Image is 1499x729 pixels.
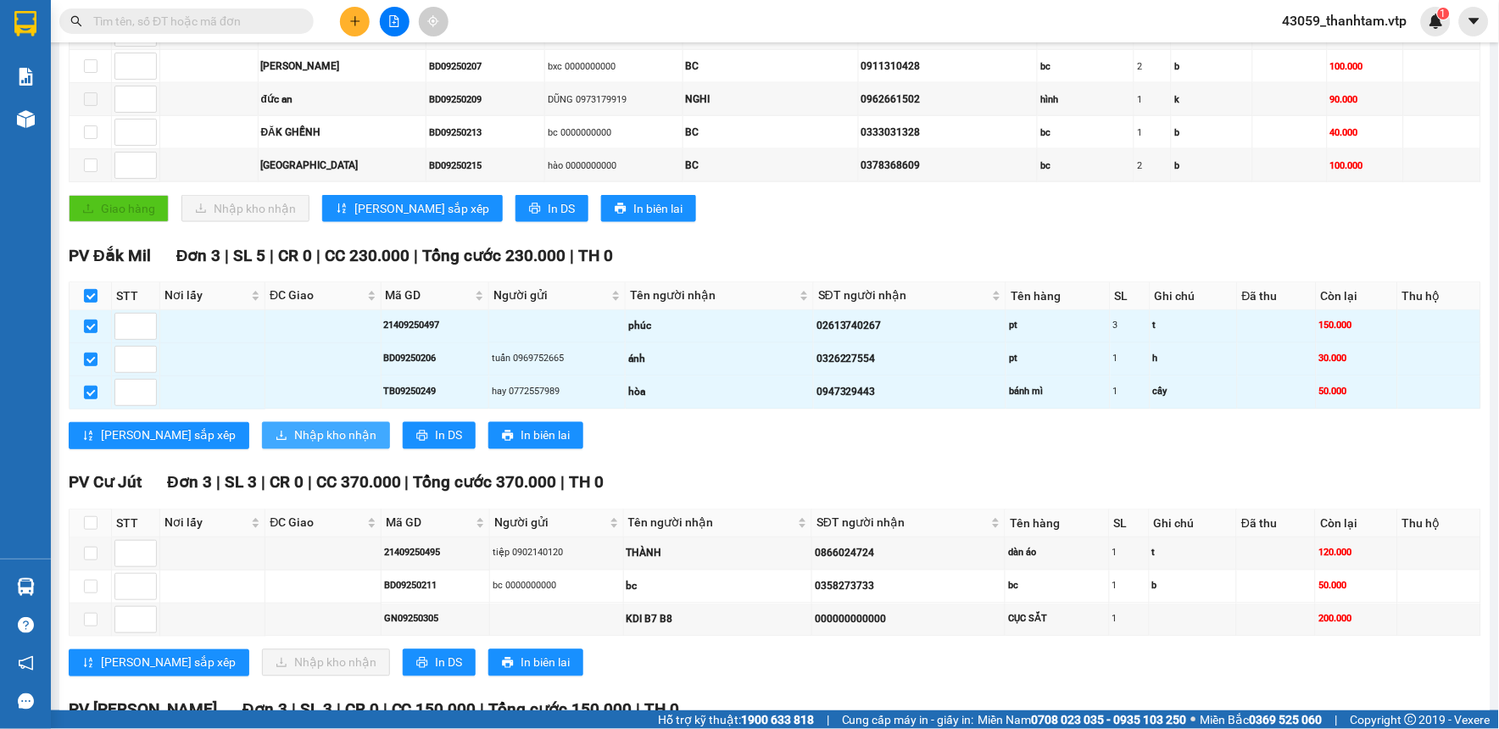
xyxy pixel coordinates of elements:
[429,59,542,74] div: BD09250207
[859,50,1039,83] td: 0911310428
[1112,612,1146,626] div: 1
[322,195,503,222] button: sort-ascending[PERSON_NAME] sắp xếp
[427,15,439,27] span: aim
[1040,125,1131,140] div: bc
[161,76,239,89] span: 18:42:09 [DATE]
[435,654,462,672] span: In DS
[270,287,364,305] span: ĐC Giao
[1151,282,1238,310] th: Ghi chú
[17,68,35,86] img: solution-icon
[382,343,490,376] td: BD09250206
[261,58,424,75] div: [PERSON_NAME]
[633,199,683,218] span: In biên lai
[176,246,221,265] span: Đơn 3
[69,422,249,449] button: sort-ascending[PERSON_NAME] sắp xếp
[1174,125,1250,140] div: b
[1398,282,1481,310] th: Thu hộ
[561,473,566,492] span: |
[225,473,257,492] span: SL 3
[278,246,312,265] span: CR 0
[270,246,274,265] span: |
[1405,714,1417,726] span: copyright
[1152,546,1234,560] div: t
[1319,385,1395,399] div: 50.000
[861,125,1035,141] div: 0333031328
[1174,159,1250,173] div: b
[812,570,1006,604] td: 0358273733
[167,64,239,76] span: DM09250438
[1009,385,1106,399] div: bánh mì
[683,83,859,116] td: NGHI
[493,287,608,305] span: Người gửi
[626,376,814,409] td: hòa
[548,125,680,140] div: bc 0000000000
[1009,319,1106,333] div: pt
[384,319,487,333] div: 21409250497
[861,58,1035,75] div: 0911310428
[815,612,1002,628] div: 000000000000
[405,473,410,492] span: |
[1113,319,1147,333] div: 3
[658,710,814,729] span: Hỗ trợ kỹ thuật:
[818,287,989,305] span: SĐT người nhận
[1152,579,1234,593] div: b
[429,159,542,173] div: BD09250215
[624,537,812,570] td: THÀNH
[815,579,1002,595] div: 0358273733
[383,700,387,720] span: |
[548,199,575,218] span: In DS
[416,430,428,443] span: printer
[1137,125,1168,140] div: 1
[1319,352,1395,366] div: 30.000
[570,246,574,265] span: |
[686,125,855,141] div: BC
[422,246,566,265] span: Tổng cước 230.000
[489,700,632,720] span: Tổng cước 150.000
[325,246,410,265] span: CC 230.000
[69,649,249,676] button: sort-ascending[PERSON_NAME] sắp xếp
[82,430,94,443] span: sort-ascending
[686,92,855,108] div: NGHI
[861,92,1035,108] div: 0962661502
[578,246,613,265] span: TH 0
[261,125,424,141] div: ĐĂK GHỀNH
[627,579,809,595] div: bc
[261,92,424,108] div: đức an
[384,579,487,593] div: BD09250211
[414,473,557,492] span: Tổng cước 370.000
[382,537,490,570] td: 21409250495
[1459,7,1489,36] button: caret-down
[386,514,472,532] span: Mã GD
[494,514,606,532] span: Người gửi
[93,12,293,31] input: Tìm tên, số ĐT hoặc mã đơn
[384,352,487,366] div: BD09250206
[382,604,490,637] td: GN09250305
[1174,59,1250,74] div: b
[1335,710,1338,729] span: |
[384,612,487,626] div: GN09250305
[827,710,829,729] span: |
[1330,159,1401,173] div: 100.000
[488,649,583,676] button: printerIn biên lai
[637,700,641,720] span: |
[1032,713,1187,726] strong: 0708 023 035 - 0935 103 250
[426,149,545,182] td: BD09250215
[493,579,621,593] div: bc 0000000000
[384,546,487,560] div: 21409250495
[859,116,1039,149] td: 0333031328
[349,15,361,27] span: plus
[69,195,169,222] button: uploadGiao hàng
[384,385,487,399] div: TB09250249
[82,657,94,671] span: sort-ascending
[69,246,151,265] span: PV Đắk Mil
[1110,509,1150,537] th: SL
[1137,59,1168,74] div: 2
[112,509,160,537] th: STT
[382,376,490,409] td: TB09250249
[1398,509,1481,537] th: Thu hộ
[337,700,341,720] span: |
[44,27,137,91] strong: CÔNG TY TNHH [GEOGRAPHIC_DATA] 214 QL13 - P.26 - Q.BÌNH THẠNH - TP HCM 1900888606
[1438,8,1450,19] sup: 1
[426,83,545,116] td: BD09250209
[521,654,570,672] span: In biên lai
